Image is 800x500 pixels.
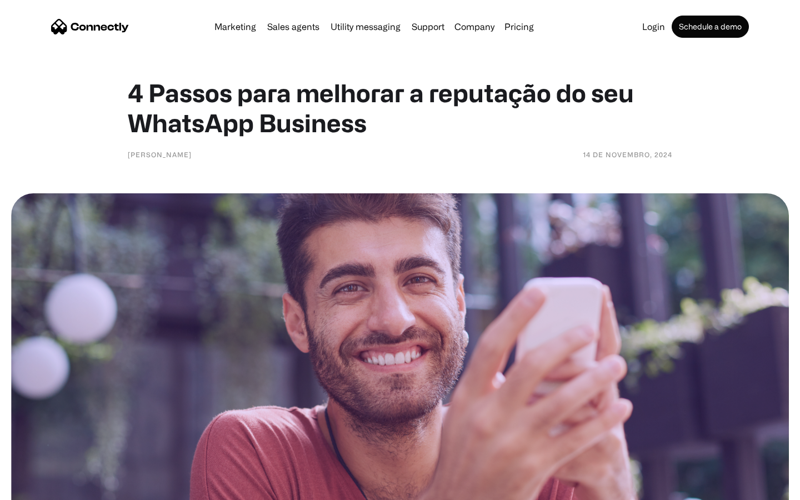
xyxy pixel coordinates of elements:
[454,19,494,34] div: Company
[583,149,672,160] div: 14 de novembro, 2024
[22,481,67,496] ul: Language list
[407,22,449,31] a: Support
[128,78,672,138] h1: 4 Passos para melhorar a reputação do seu WhatsApp Business
[128,149,192,160] div: [PERSON_NAME]
[11,481,67,496] aside: Language selected: English
[210,22,261,31] a: Marketing
[263,22,324,31] a: Sales agents
[326,22,405,31] a: Utility messaging
[638,22,669,31] a: Login
[672,16,749,38] a: Schedule a demo
[500,22,538,31] a: Pricing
